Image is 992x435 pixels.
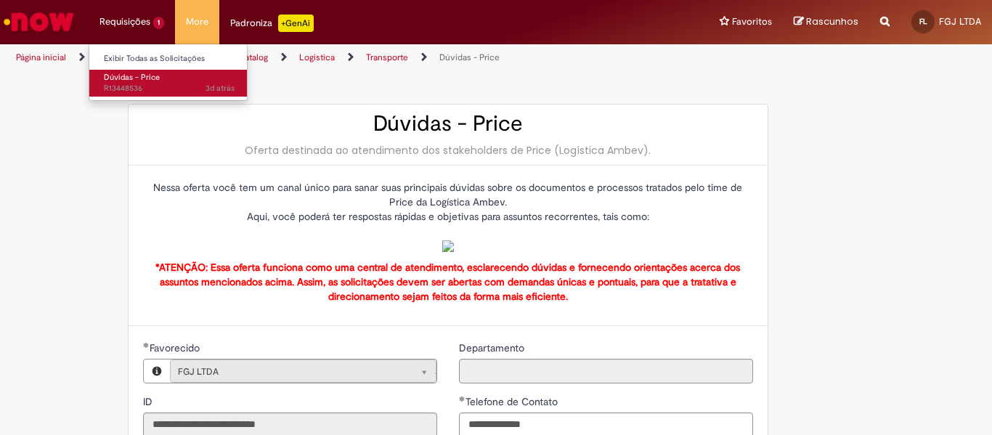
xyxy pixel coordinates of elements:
span: Favoritos [732,15,772,29]
a: Página inicial [16,52,66,63]
a: Logistica [299,52,335,63]
a: Dúvidas - Price [439,52,500,63]
a: Exibir Todas as Solicitações [89,51,249,67]
ul: Requisições [89,44,248,101]
span: More [186,15,208,29]
strong: *ATENÇÃO: Essa oferta funciona como uma central de atendimento, esclarecendo dúvidas e fornecendo... [155,261,740,303]
span: Rascunhos [806,15,858,28]
time: 26/08/2025 14:10:00 [206,83,235,94]
span: 1 [153,17,164,29]
a: FGJ LTDALimpar campo Favorecido [170,359,436,383]
span: R13448536 [104,83,235,94]
span: FL [919,17,927,26]
img: sys_attachment.do [442,240,454,252]
div: Padroniza [230,15,314,32]
input: Departamento [459,359,753,383]
span: 3d atrás [206,83,235,94]
a: Aberto R13448536 : Dúvidas - Price [89,70,249,97]
span: Somente leitura - Departamento [459,341,527,354]
label: Somente leitura - ID [143,394,155,409]
span: Obrigatório Preenchido [143,342,150,348]
button: Favorecido, Visualizar este registro FGJ LTDA [144,359,170,383]
p: Nessa oferta você tem um canal único para sanar suas principais dúvidas sobre os documentos e pro... [143,180,753,253]
span: FGJ LTDA [178,360,399,383]
label: Somente leitura - Necessários - Favorecido [143,341,203,355]
div: Oferta destinada ao atendimento dos stakeholders de Price (Logística Ambev). [143,143,753,158]
span: Requisições [99,15,150,29]
ul: Trilhas de página [11,44,651,71]
a: Transporte [366,52,408,63]
p: +GenAi [278,15,314,32]
span: Somente leitura - ID [143,395,155,408]
img: ServiceNow [1,7,76,36]
span: FGJ LTDA [939,15,981,28]
h2: Dúvidas - Price [143,112,753,136]
span: Dúvidas - Price [104,72,160,83]
span: Obrigatório Preenchido [459,396,465,402]
span: Telefone de Contato [465,395,561,408]
label: Somente leitura - Departamento [459,341,527,355]
span: Necessários - Favorecido [150,341,203,354]
a: Rascunhos [794,15,858,29]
